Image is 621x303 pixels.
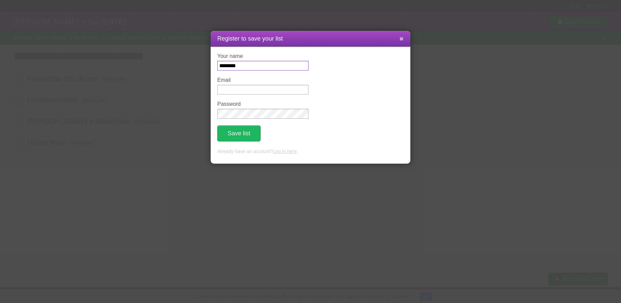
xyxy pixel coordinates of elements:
[217,148,404,155] p: Already have an account? .
[217,101,309,107] label: Password
[217,77,309,83] label: Email
[273,149,297,154] a: Log in here
[217,34,404,43] h1: Register to save your list
[217,125,261,141] button: Save list
[217,53,309,59] label: Your name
